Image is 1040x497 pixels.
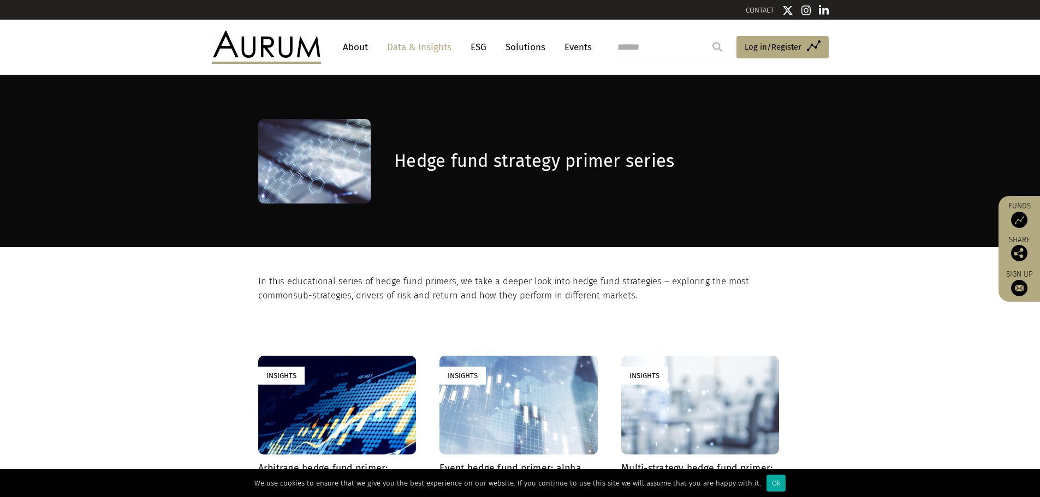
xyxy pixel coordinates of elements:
h4: Event hedge fund primer: alpha from corporate catalysts [439,463,597,486]
a: Solutions [500,37,551,57]
input: Submit [706,36,728,58]
img: Linkedin icon [819,5,829,16]
img: Access Funds [1011,212,1027,228]
h4: Multi-strategy hedge fund primer: deep dive into diversification [621,463,779,486]
img: Share this post [1011,245,1027,261]
a: Data & Insights [382,37,457,57]
p: In this educational series of hedge fund primers, we take a deeper look into hedge fund strategie... [258,274,780,303]
span: Log in/Register [745,40,801,53]
div: Share [1004,236,1035,261]
h4: Arbitrage hedge fund primer: venturing into volatility [258,463,416,486]
img: Sign up to our newsletter [1011,280,1027,296]
a: CONTACT [746,6,774,14]
a: Sign up [1004,270,1035,296]
a: About [337,37,373,57]
div: Insights [258,367,305,385]
img: Aurum [212,31,321,63]
h1: Hedge fund strategy primer series [394,151,779,172]
img: Instagram icon [801,5,811,16]
div: Insights [439,367,486,385]
a: Funds [1004,201,1035,228]
img: Twitter icon [782,5,793,16]
a: Log in/Register [736,36,829,59]
span: sub-strategies [293,290,352,301]
div: Insights [621,367,668,385]
a: ESG [465,37,492,57]
div: Ok [766,475,786,492]
a: Events [559,37,592,57]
